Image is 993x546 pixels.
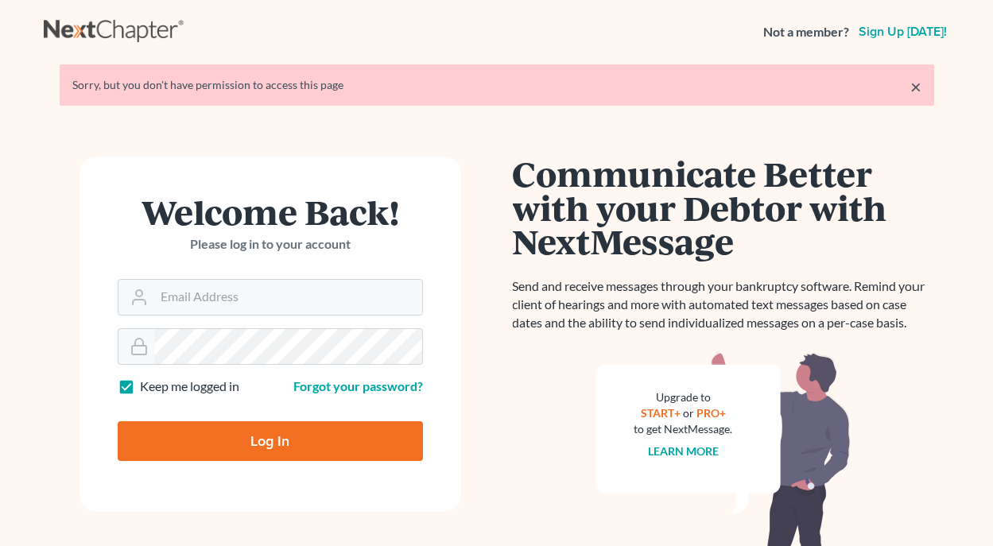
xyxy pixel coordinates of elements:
p: Send and receive messages through your bankruptcy software. Remind your client of hearings and mo... [513,277,934,332]
a: PRO+ [696,406,726,420]
strong: Not a member? [763,23,849,41]
span: or [683,406,694,420]
div: to get NextMessage. [634,421,733,437]
div: Upgrade to [634,389,733,405]
a: × [910,77,921,96]
a: Learn more [648,444,719,458]
a: Sign up [DATE]! [855,25,950,38]
div: Sorry, but you don't have permission to access this page [72,77,921,93]
a: Forgot your password? [293,378,423,393]
input: Email Address [154,280,422,315]
input: Log In [118,421,423,461]
label: Keep me logged in [140,378,239,396]
h1: Communicate Better with your Debtor with NextMessage [513,157,934,258]
p: Please log in to your account [118,235,423,254]
a: START+ [641,406,681,420]
h1: Welcome Back! [118,195,423,229]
